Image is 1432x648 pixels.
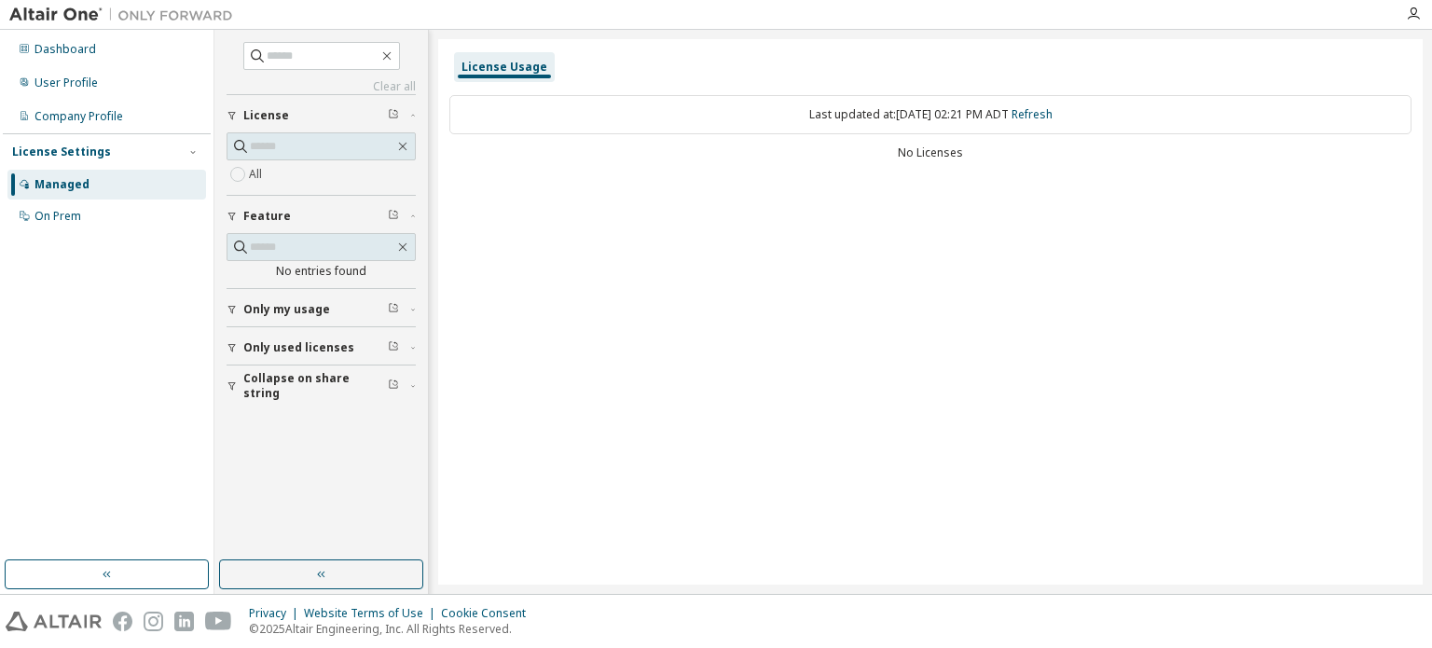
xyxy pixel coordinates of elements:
span: License [243,108,289,123]
span: Only my usage [243,302,330,317]
img: facebook.svg [113,612,132,631]
a: Refresh [1012,106,1053,122]
div: License Usage [461,60,547,75]
button: Collapse on share string [227,365,416,407]
button: Only my usage [227,289,416,330]
div: Website Terms of Use [304,606,441,621]
span: Only used licenses [243,340,354,355]
span: Clear filter [388,209,399,224]
span: Clear filter [388,340,399,355]
span: Clear filter [388,302,399,317]
img: Altair One [9,6,242,24]
button: Only used licenses [227,327,416,368]
img: youtube.svg [205,612,232,631]
p: © 2025 Altair Engineering, Inc. All Rights Reserved. [249,621,537,637]
div: No Licenses [449,145,1411,160]
div: License Settings [12,145,111,159]
div: User Profile [34,76,98,90]
span: Feature [243,209,291,224]
div: On Prem [34,209,81,224]
button: License [227,95,416,136]
label: All [249,163,266,186]
img: linkedin.svg [174,612,194,631]
div: Last updated at: [DATE] 02:21 PM ADT [449,95,1411,134]
img: altair_logo.svg [6,612,102,631]
div: Company Profile [34,109,123,124]
span: Clear filter [388,108,399,123]
div: No entries found [227,264,416,279]
img: instagram.svg [144,612,163,631]
div: Dashboard [34,42,96,57]
div: Cookie Consent [441,606,537,621]
div: Privacy [249,606,304,621]
span: Collapse on share string [243,371,388,401]
a: Clear all [227,79,416,94]
button: Feature [227,196,416,237]
div: Managed [34,177,89,192]
span: Clear filter [388,379,399,393]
